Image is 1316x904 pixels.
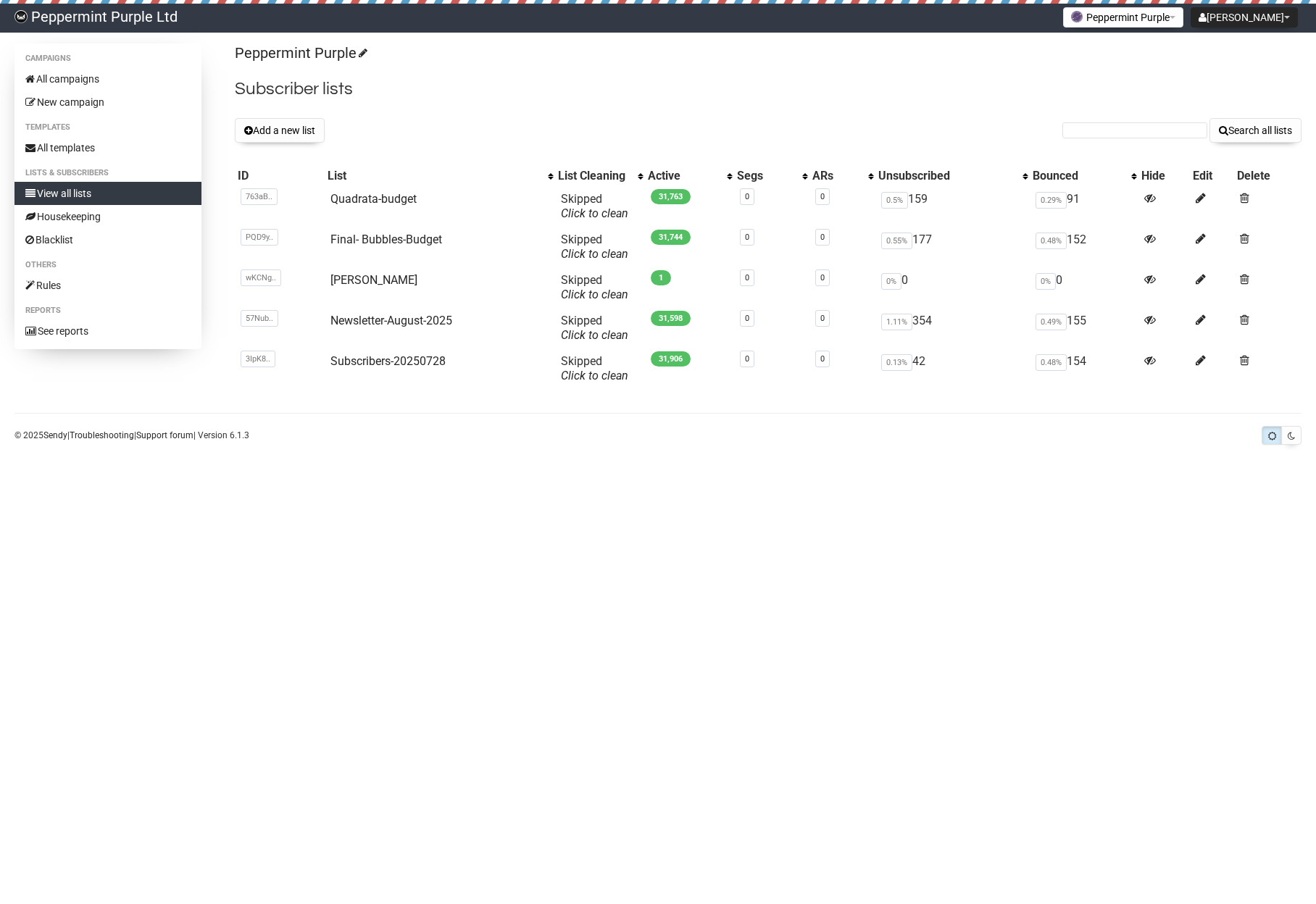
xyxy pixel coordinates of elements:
th: List Cleaning: No sort applied, activate to apply an ascending sort [555,166,645,186]
th: ID: No sort applied, sorting is disabled [235,166,325,186]
p: © 2025 | | | Version 6.1.3 [14,427,249,443]
button: Peppermint Purple [1063,7,1183,28]
span: wKCNg.. [241,269,281,286]
th: Active: No sort applied, activate to apply an ascending sort [645,166,734,186]
a: 0 [745,314,749,323]
span: 31,906 [651,351,691,367]
a: 0 [745,273,749,282]
a: Click to clean [561,369,628,382]
a: Housekeeping [14,205,201,228]
a: Final- Bubbles-Budget [330,233,442,246]
td: 42 [875,348,1030,389]
td: 155 [1030,308,1138,348]
a: Quadrata-budget [330,192,417,206]
a: 0 [820,314,825,323]
a: Click to clean [561,247,628,261]
a: Peppermint Purple [235,44,365,62]
div: Active [648,169,720,183]
a: Click to clean [561,328,628,342]
span: 1.11% [881,314,912,330]
td: 154 [1030,348,1138,389]
button: Search all lists [1209,118,1302,143]
td: 354 [875,308,1030,348]
span: Skipped [561,354,628,382]
th: Unsubscribed: No sort applied, activate to apply an ascending sort [875,166,1030,186]
span: Skipped [561,314,628,342]
span: 3IpK8.. [241,351,275,367]
span: 1 [651,270,671,285]
td: 152 [1030,227,1138,267]
div: ID [238,169,322,183]
a: 0 [745,233,749,242]
span: 57Nub.. [241,310,278,327]
a: Rules [14,274,201,297]
span: 0.48% [1036,354,1067,371]
button: [PERSON_NAME] [1191,7,1298,28]
div: Edit [1193,169,1231,183]
th: ARs: No sort applied, activate to apply an ascending sort [809,166,876,186]
th: Segs: No sort applied, activate to apply an ascending sort [734,166,809,186]
a: 0 [820,233,825,242]
td: 159 [875,186,1030,227]
li: Others [14,256,201,274]
a: Blacklist [14,228,201,251]
span: 31,744 [651,230,691,245]
li: Campaigns [14,50,201,67]
span: 31,763 [651,189,691,204]
a: 0 [820,192,825,201]
span: Skipped [561,273,628,301]
div: List Cleaning [558,169,630,183]
span: 0.48% [1036,233,1067,249]
a: 0 [820,273,825,282]
span: 0.29% [1036,192,1067,209]
a: All templates [14,136,201,159]
div: Segs [737,169,795,183]
th: Hide: No sort applied, sorting is disabled [1138,166,1190,186]
span: 31,598 [651,311,691,326]
li: Lists & subscribers [14,164,201,182]
a: [PERSON_NAME] [330,273,417,287]
td: 0 [1030,267,1138,308]
a: 0 [820,354,825,364]
td: 0 [875,267,1030,308]
td: 91 [1030,186,1138,227]
a: View all lists [14,182,201,205]
span: 763aB.. [241,188,278,205]
a: See reports [14,319,201,343]
span: 0% [881,273,901,290]
div: Hide [1141,169,1187,183]
span: 0% [1036,273,1056,290]
span: 0.55% [881,233,912,249]
a: All campaigns [14,67,201,91]
span: Skipped [561,192,628,220]
a: Sendy [43,430,67,440]
a: Click to clean [561,206,628,220]
div: ARs [812,169,862,183]
th: Edit: No sort applied, sorting is disabled [1190,166,1234,186]
th: List: No sort applied, activate to apply an ascending sort [325,166,555,186]
th: Bounced: No sort applied, activate to apply an ascending sort [1030,166,1138,186]
a: Subscribers-20250728 [330,354,446,368]
a: 0 [745,192,749,201]
li: Reports [14,302,201,319]
a: Support forum [136,430,193,440]
div: Unsubscribed [878,169,1015,183]
span: PQD9y.. [241,229,278,246]
div: Delete [1237,169,1299,183]
button: Add a new list [235,118,325,143]
span: 0.13% [881,354,912,371]
span: Skipped [561,233,628,261]
span: 0.49% [1036,314,1067,330]
a: New campaign [14,91,201,114]
img: 8e84c496d3b51a6c2b78e42e4056443a [14,10,28,23]
div: Bounced [1033,169,1124,183]
th: Delete: No sort applied, sorting is disabled [1234,166,1302,186]
a: Newsletter-August-2025 [330,314,452,327]
a: Click to clean [561,288,628,301]
h2: Subscriber lists [235,76,1302,102]
a: Troubleshooting [70,430,134,440]
div: List [328,169,541,183]
a: 0 [745,354,749,364]
td: 177 [875,227,1030,267]
img: 1.png [1071,11,1083,22]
